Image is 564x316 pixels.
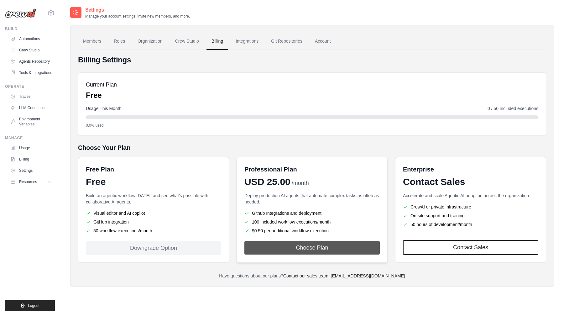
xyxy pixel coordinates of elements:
[488,105,538,112] span: 0 / 50 included executions
[8,143,55,153] a: Usage
[283,273,405,278] a: Contact our sales team: [EMAIL_ADDRESS][DOMAIN_NAME]
[86,176,221,187] div: Free
[86,210,221,216] li: Visual editor and AI copilot
[292,179,309,187] span: /month
[206,33,228,50] a: Billing
[86,228,221,234] li: 50 workflow executions/month
[8,68,55,78] a: Tools & Integrations
[8,114,55,129] a: Environment Variables
[8,154,55,164] a: Billing
[8,34,55,44] a: Automations
[244,228,380,234] li: $0.50 per additional workflow execution
[86,123,104,128] span: 0.0% used
[244,192,380,205] p: Deploy production AI agents that automate complex tasks as often as needed.
[19,179,37,184] span: Resources
[8,166,55,176] a: Settings
[78,55,546,65] h4: Billing Settings
[244,176,290,187] span: USD 25.00
[85,6,190,14] h2: Settings
[85,14,190,19] p: Manage your account settings, invite new members, and more.
[5,26,55,31] div: Build
[403,176,538,187] div: Contact Sales
[86,105,121,112] span: Usage This Month
[5,84,55,89] div: Operate
[86,241,221,255] div: Downgrade Option
[86,219,221,225] li: GitHub integration
[244,219,380,225] li: 100 included workflow executions/month
[8,92,55,102] a: Traces
[231,33,264,50] a: Integrations
[244,241,380,255] button: Choose Plan
[403,204,538,210] li: CrewAI or private infrastructure
[78,273,546,279] p: Have questions about our plans?
[28,303,39,308] span: Logout
[86,165,114,174] h6: Free Plan
[403,221,538,228] li: 50 hours of development/month
[78,33,106,50] a: Members
[170,33,204,50] a: Crew Studio
[533,286,564,316] iframe: Chat Widget
[8,45,55,55] a: Crew Studio
[266,33,307,50] a: Git Repositories
[403,240,538,255] a: Contact Sales
[403,213,538,219] li: On-site support and training
[86,80,117,89] h5: Current Plan
[310,33,336,50] a: Account
[8,103,55,113] a: LLM Connections
[109,33,130,50] a: Roles
[8,56,55,66] a: Agents Repository
[78,143,546,152] h5: Choose Your Plan
[8,177,55,187] button: Resources
[5,300,55,311] button: Logout
[86,90,117,100] p: Free
[403,192,538,199] p: Accelerate and scale Agentic AI adoption across the organization.
[86,192,221,205] p: Build an agentic workflow [DATE], and see what's possible with collaborative AI agents.
[133,33,167,50] a: Organization
[5,8,36,18] img: Logo
[244,210,380,216] li: Github Integrations and deployment
[403,165,538,174] h6: Enterprise
[244,165,297,174] h6: Professional Plan
[5,135,55,140] div: Manage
